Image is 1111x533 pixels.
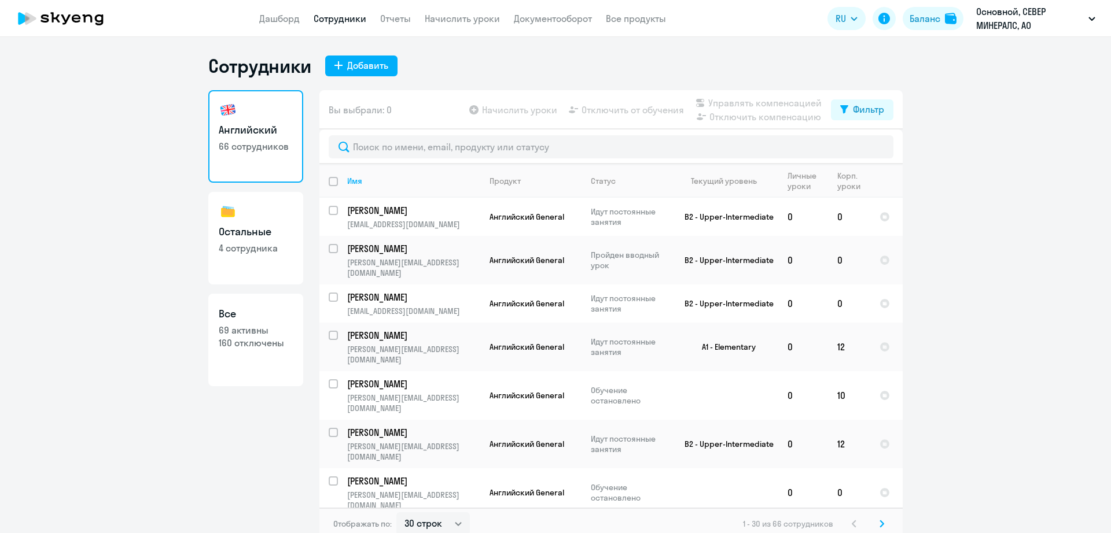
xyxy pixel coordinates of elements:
[347,291,480,303] a: [PERSON_NAME]
[314,13,366,24] a: Сотрудники
[347,204,478,217] p: [PERSON_NAME]
[219,224,293,239] h3: Остальные
[219,306,293,321] h3: Все
[591,176,616,186] div: Статус
[490,342,564,352] span: Английский General
[347,257,480,278] p: [PERSON_NAME][EMAIL_ADDRESS][DOMAIN_NAME]
[778,371,828,420] td: 0
[490,176,521,186] div: Продукт
[347,426,478,439] p: [PERSON_NAME]
[778,236,828,284] td: 0
[591,206,670,227] p: Идут постоянные занятия
[208,90,303,183] a: Английский66 сотрудников
[828,468,870,517] td: 0
[347,242,480,255] a: [PERSON_NAME]
[591,250,670,271] p: Пройден вводный урок
[691,176,757,186] div: Текущий уровень
[347,176,362,186] div: Имя
[347,426,480,439] a: [PERSON_NAME]
[778,468,828,517] td: 0
[259,13,300,24] a: Дашборд
[347,176,480,186] div: Имя
[671,420,778,468] td: B2 - Upper-Intermediate
[910,12,940,25] div: Баланс
[490,439,564,449] span: Английский General
[778,420,828,468] td: 0
[945,13,957,24] img: balance
[347,329,478,342] p: [PERSON_NAME]
[219,140,293,153] p: 66 сотрудников
[208,294,303,386] a: Все69 активны160 отключены
[827,7,866,30] button: RU
[591,336,670,357] p: Идут постоянные занятия
[347,490,480,510] p: [PERSON_NAME][EMAIL_ADDRESS][DOMAIN_NAME]
[671,323,778,371] td: A1 - Elementary
[347,291,478,303] p: [PERSON_NAME]
[219,101,237,119] img: english
[788,171,827,191] div: Личные уроки
[778,198,828,236] td: 0
[219,242,293,254] p: 4 сотрудника
[219,202,237,221] img: others
[606,13,666,24] a: Все продукты
[836,12,846,25] span: RU
[347,377,480,390] a: [PERSON_NAME]
[208,54,311,77] h1: Сотрудники
[425,13,500,24] a: Начислить уроки
[380,13,411,24] a: Отчеты
[347,329,480,342] a: [PERSON_NAME]
[219,324,293,336] p: 69 активны
[347,344,480,365] p: [PERSON_NAME][EMAIL_ADDRESS][DOMAIN_NAME]
[347,219,480,230] p: [EMAIL_ADDRESS][DOMAIN_NAME]
[347,58,388,72] div: Добавить
[490,390,564,401] span: Английский General
[853,102,884,116] div: Фильтр
[828,323,870,371] td: 12
[591,385,670,406] p: Обучение остановлено
[208,192,303,284] a: Остальные4 сотрудника
[743,519,833,529] span: 1 - 30 из 66 сотрудников
[347,475,480,487] a: [PERSON_NAME]
[219,336,293,349] p: 160 отключены
[970,5,1101,32] button: Основной, СЕВЕР МИНЕРАЛС, АО
[671,284,778,323] td: B2 - Upper-Intermediate
[333,519,392,529] span: Отображать по:
[788,171,817,191] div: Личные уроки
[591,434,670,454] p: Идут постоянные занятия
[591,293,670,314] p: Идут постоянные занятия
[828,284,870,323] td: 0
[490,487,564,498] span: Английский General
[831,99,893,120] button: Фильтр
[837,171,870,191] div: Корп. уроки
[671,236,778,284] td: B2 - Upper-Intermediate
[329,103,392,117] span: Вы выбрали: 0
[837,171,860,191] div: Корп. уроки
[778,284,828,323] td: 0
[671,198,778,236] td: B2 - Upper-Intermediate
[329,135,893,158] input: Поиск по имени, email, продукту или статусу
[828,236,870,284] td: 0
[347,393,480,413] p: [PERSON_NAME][EMAIL_ADDRESS][DOMAIN_NAME]
[591,482,670,503] p: Обучение остановлено
[347,306,480,316] p: [EMAIL_ADDRESS][DOMAIN_NAME]
[219,123,293,138] h3: Английский
[828,198,870,236] td: 0
[347,204,480,217] a: [PERSON_NAME]
[347,475,478,487] p: [PERSON_NAME]
[490,255,564,265] span: Английский General
[514,13,592,24] a: Документооборот
[490,212,564,222] span: Английский General
[591,176,670,186] div: Статус
[347,377,478,390] p: [PERSON_NAME]
[347,441,480,462] p: [PERSON_NAME][EMAIL_ADDRESS][DOMAIN_NAME]
[490,298,564,309] span: Английский General
[347,242,478,255] p: [PERSON_NAME]
[778,323,828,371] td: 0
[976,5,1084,32] p: Основной, СЕВЕР МИНЕРАЛС, АО
[325,55,398,76] button: Добавить
[903,7,963,30] button: Балансbalance
[490,176,581,186] div: Продукт
[828,420,870,468] td: 12
[680,176,778,186] div: Текущий уровень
